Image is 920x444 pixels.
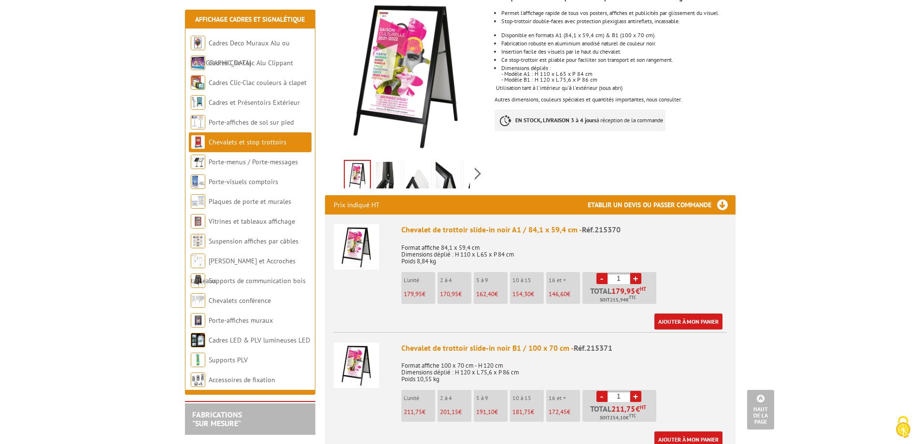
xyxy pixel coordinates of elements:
a: [PERSON_NAME] et Accroches tableaux [191,257,296,285]
p: € [512,291,544,298]
span: Réf.215370 [582,225,621,234]
img: Vitrines et tableaux affichage [191,214,205,229]
a: Plaques de porte et murales [209,197,291,206]
span: 211,75 [404,408,422,416]
p: 10 à 15 [512,277,544,284]
img: Chevalets et stop trottoirs [191,135,205,149]
a: Supports de communication bois [209,276,306,285]
img: 215370_chevalet_trottoir_slide-in_4.jpg [376,162,399,192]
div: Dimensions dépliés : [501,65,735,71]
img: Plaques de porte et murales [191,194,205,209]
sup: HT [640,286,646,292]
a: FABRICATIONS"Sur Mesure" [192,410,242,428]
p: Total [585,287,656,304]
li: Fabrication robuste en aluminium anodisé naturel de couleur noir. [501,41,735,46]
a: Chevalets conférence [209,296,271,305]
p: € [404,409,435,415]
span: 215,94 [610,296,626,304]
p: à réception de la commande [495,110,665,131]
img: Suspension affiches par câbles [191,234,205,248]
a: - [596,391,608,402]
button: Cookies (fenêtre modale) [886,411,920,444]
a: Porte-visuels comptoirs [209,177,278,186]
p: 16 et + [549,277,580,284]
img: Cookies (fenêtre modale) [891,415,915,439]
span: 146,60 [549,290,567,298]
p: € [476,291,508,298]
span: 170,95 [440,290,458,298]
a: Cadres Clic-Clac Alu Clippant [209,58,293,67]
a: Porte-affiches de sol sur pied [209,118,294,127]
a: Haut de la page [747,390,774,430]
p: € [404,291,435,298]
span: € [636,405,640,413]
p: Format affiche 84,1 x 59,4 cm Dimensions déplié : H 110 x L 65 x P 84 cm Poids 8,84 kg [401,238,727,265]
sup: TTC [629,413,636,418]
li: Insertion facile des visuels par le haut du chevalet. [501,49,735,55]
span: 254,10 [610,414,626,422]
p: 16 et + [549,395,580,401]
img: Chevalet de trottoir slide-in noir A1 / 84,1 x 59,4 cm [334,224,379,270]
a: + [630,391,641,402]
img: Cadres Clic-Clac couleurs à clapet [191,75,205,90]
span: 181,75 [512,408,531,416]
li: Disponible en formats A1 (84,1 x 59,4 cm) & B1 (100 x 70 cm). [501,32,735,38]
p: € [549,409,580,415]
p: € [440,291,471,298]
span: € [636,287,640,295]
span: Soit € [600,414,636,422]
div: Chevalet de trottoir slide-in noir A1 / 84,1 x 59,4 cm - [401,224,727,235]
a: Affichage Cadres et Signalétique [195,15,305,24]
img: Chevalet de trottoir slide-in noir B1 / 100 x 70 cm [334,343,379,388]
img: Porte-menus / Porte-messages [191,155,205,169]
p: € [512,409,544,415]
span: 201,15 [440,408,458,416]
li: Permet l’affichage rapide de tous vos posters, affiches et publicités par glissement du visuel. [501,10,735,16]
p: Prix indiqué HT [334,195,380,215]
li: Ce stop-trottoir est pliable pour faciliter son transport et son rangement. [501,57,735,63]
a: Accessoires de fixation [209,375,275,384]
a: Chevalets et stop trottoirs [209,138,286,146]
img: Cimaises et Accroches tableaux [191,254,205,268]
span: Soit € [600,296,636,304]
p: Format affiche 100 x 70 cm - H 120 cm Dimensions déplié : H 120 x L 75,6 x P 86 cm Poids 10,55 kg [401,356,727,383]
a: Cadres LED & PLV lumineuses LED [209,336,310,344]
img: Porte-visuels comptoirs [191,174,205,189]
span: Utilisation tant à l'intérieur qu'à l'extérieur (sous abri) [496,84,623,91]
div: - Modèle B1 : H 120 x L 75,6 x P 86 cm [501,77,735,83]
span: 179,95 [611,287,636,295]
span: Next [473,166,482,182]
p: L'unité [404,277,435,284]
p: 5 à 9 [476,277,508,284]
img: Cadres et Présentoirs Extérieur [191,95,205,110]
p: € [549,291,580,298]
img: 215370_chevalet_trottoir_slide-in_2.jpg [436,162,459,192]
a: Cadres Deco Muraux Alu ou [GEOGRAPHIC_DATA] [191,39,290,67]
img: 215370_chevalet_trottoir_slide-in_3.jpg [406,162,429,192]
span: 211,75 [611,405,636,413]
a: + [630,273,641,284]
span: 179,95 [404,290,422,298]
a: Vitrines et tableaux affichage [209,217,295,226]
p: 10 à 15 [512,395,544,401]
img: Porte-affiches de sol sur pied [191,115,205,129]
p: Total [585,405,656,422]
a: Suspension affiches par câbles [209,237,298,245]
span: Réf.215371 [574,343,612,353]
span: 154,30 [512,290,531,298]
a: Porte-affiches muraux [209,316,273,325]
img: Cadres Deco Muraux Alu ou Bois [191,36,205,50]
sup: TTC [629,295,636,300]
img: Cadres LED & PLV lumineuses LED [191,333,205,347]
div: - Modèle A1 : H 110 x L 65 x P 84 cm [501,71,735,77]
a: - [596,273,608,284]
p: 2 à 4 [440,277,471,284]
div: Chevalet de trottoir slide-in noir B1 / 100 x 70 cm - [401,343,727,354]
span: 191,10 [476,408,495,416]
p: Stop-trottoir double-faces avec protection plexiglass antireflets, incassable. [501,18,735,24]
h3: Etablir un devis ou passer commande [588,195,736,215]
sup: HT [640,404,646,411]
span: 172,45 [549,408,567,416]
a: Supports PLV [209,356,248,364]
a: Porte-menus / Porte-messages [209,158,298,166]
